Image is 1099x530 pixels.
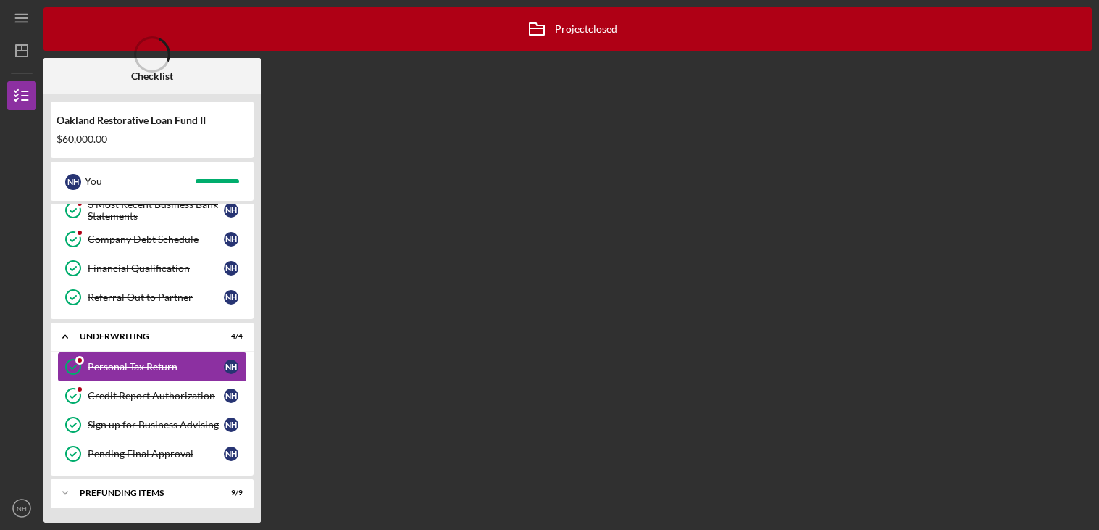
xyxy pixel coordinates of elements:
[224,203,238,218] div: N H
[131,70,173,82] b: Checklist
[58,352,246,381] a: Personal Tax ReturnNH
[58,225,246,254] a: Company Debt ScheduleNH
[58,410,246,439] a: Sign up for Business AdvisingNH
[519,11,617,47] div: Project closed
[217,332,243,341] div: 4 / 4
[58,439,246,468] a: Pending Final ApprovalNH
[224,418,238,432] div: N H
[224,232,238,247] div: N H
[224,447,238,461] div: N H
[224,360,238,374] div: N H
[58,381,246,410] a: Credit Report AuthorizationNH
[80,489,206,497] div: Prefunding Items
[7,494,36,523] button: NH
[58,283,246,312] a: Referral Out to PartnerNH
[88,419,224,431] div: Sign up for Business Advising
[88,361,224,373] div: Personal Tax Return
[57,115,248,126] div: Oakland Restorative Loan Fund II
[88,262,224,274] div: Financial Qualification
[88,448,224,460] div: Pending Final Approval
[217,489,243,497] div: 9 / 9
[80,332,206,341] div: Underwriting
[65,174,81,190] div: N H
[88,199,224,222] div: 3 Most Recent Business Bank Statements
[88,291,224,303] div: Referral Out to Partner
[85,169,196,194] div: You
[88,233,224,245] div: Company Debt Schedule
[58,254,246,283] a: Financial QualificationNH
[57,133,248,145] div: $60,000.00
[88,390,224,402] div: Credit Report Authorization
[224,290,238,305] div: N H
[17,505,27,513] text: NH
[224,261,238,276] div: N H
[224,389,238,403] div: N H
[58,196,246,225] a: 3 Most Recent Business Bank StatementsNH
